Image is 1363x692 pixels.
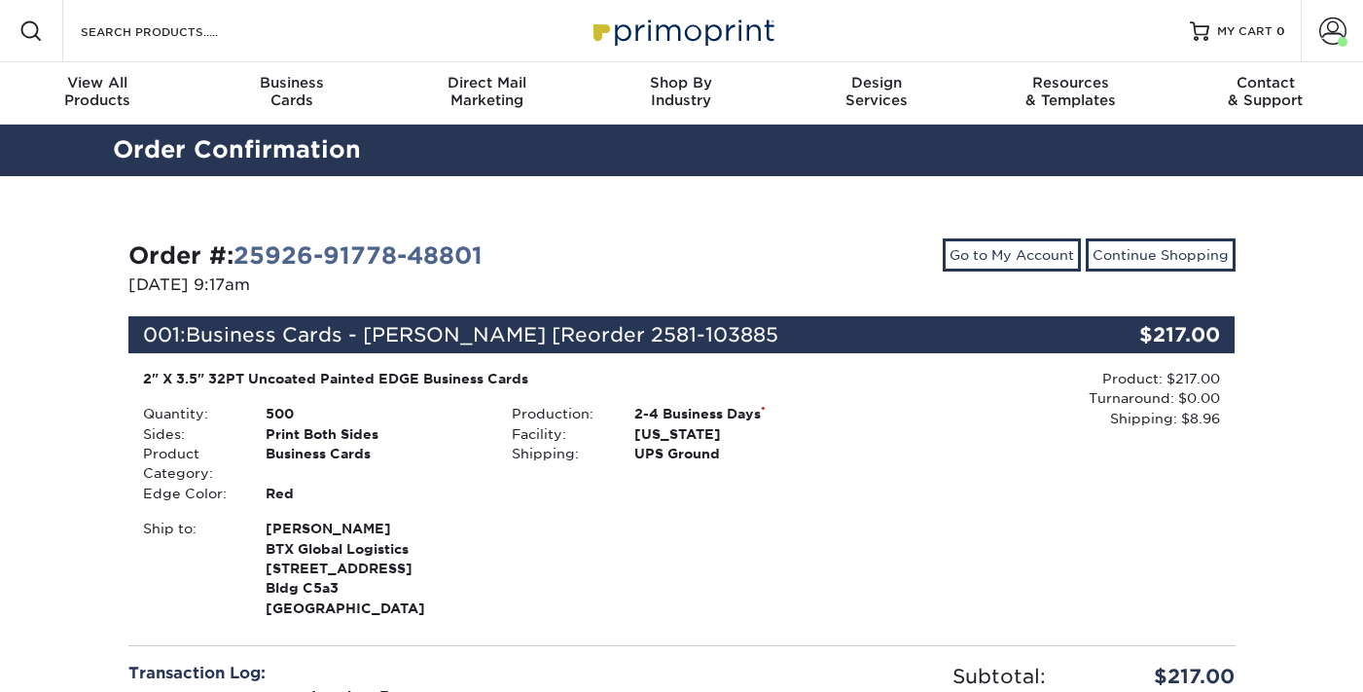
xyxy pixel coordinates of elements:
[266,578,483,598] span: Bldg C5a3
[584,74,778,109] div: Industry
[266,559,483,578] span: [STREET_ADDRESS]
[389,74,584,109] div: Marketing
[128,273,667,297] p: [DATE] 9:17am
[779,62,974,125] a: DesignServices
[1168,74,1363,91] span: Contact
[128,662,667,685] div: Transaction Log:
[1060,662,1250,691] div: $217.00
[98,132,1266,168] h2: Order Confirmation
[251,484,497,503] div: Red
[620,404,866,423] div: 2-4 Business Days
[186,323,778,346] span: Business Cards - [PERSON_NAME] [Reorder 2581-103885
[779,74,974,109] div: Services
[974,74,1168,91] span: Resources
[389,74,584,91] span: Direct Mail
[128,484,251,503] div: Edge Color:
[128,316,1051,353] div: 001:
[1086,238,1236,272] a: Continue Shopping
[1168,62,1363,125] a: Contact& Support
[943,238,1081,272] a: Go to My Account
[195,62,389,125] a: BusinessCards
[128,404,251,423] div: Quantity:
[1051,316,1236,353] div: $217.00
[251,424,497,444] div: Print Both Sides
[233,241,483,270] a: 25926-91778-48801
[497,404,620,423] div: Production:
[266,539,483,559] span: BTX Global Logistics
[1217,23,1273,40] span: MY CART
[1276,24,1285,38] span: 0
[584,74,778,91] span: Shop By
[251,444,497,484] div: Business Cards
[128,424,251,444] div: Sides:
[389,62,584,125] a: Direct MailMarketing
[195,74,389,109] div: Cards
[497,444,620,463] div: Shipping:
[266,519,483,538] span: [PERSON_NAME]
[195,74,389,91] span: Business
[128,241,483,270] strong: Order #:
[1168,74,1363,109] div: & Support
[143,369,852,388] div: 2" X 3.5" 32PT Uncoated Painted EDGE Business Cards
[866,369,1220,428] div: Product: $217.00 Turnaround: $0.00 Shipping: $8.96
[266,519,483,616] strong: [GEOGRAPHIC_DATA]
[974,62,1168,125] a: Resources& Templates
[620,424,866,444] div: [US_STATE]
[620,444,866,463] div: UPS Ground
[585,10,779,52] img: Primoprint
[682,662,1060,691] div: Subtotal:
[128,519,251,618] div: Ship to:
[128,444,251,484] div: Product Category:
[779,74,974,91] span: Design
[974,74,1168,109] div: & Templates
[497,424,620,444] div: Facility:
[584,62,778,125] a: Shop ByIndustry
[79,19,269,43] input: SEARCH PRODUCTS.....
[251,404,497,423] div: 500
